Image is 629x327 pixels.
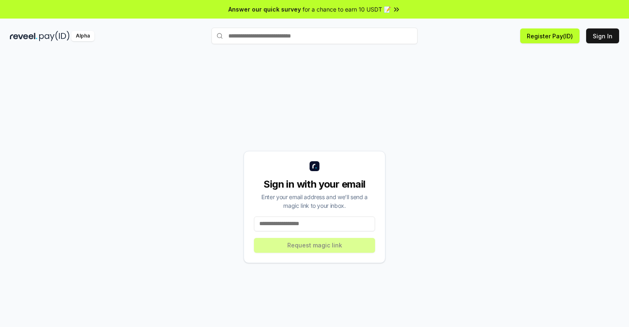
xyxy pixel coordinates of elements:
span: Answer our quick survey [228,5,301,14]
button: Register Pay(ID) [520,28,580,43]
img: pay_id [39,31,70,41]
button: Sign In [586,28,619,43]
img: logo_small [310,161,319,171]
div: Enter your email address and we’ll send a magic link to your inbox. [254,193,375,210]
span: for a chance to earn 10 USDT 📝 [303,5,391,14]
div: Sign in with your email [254,178,375,191]
div: Alpha [71,31,94,41]
img: reveel_dark [10,31,38,41]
